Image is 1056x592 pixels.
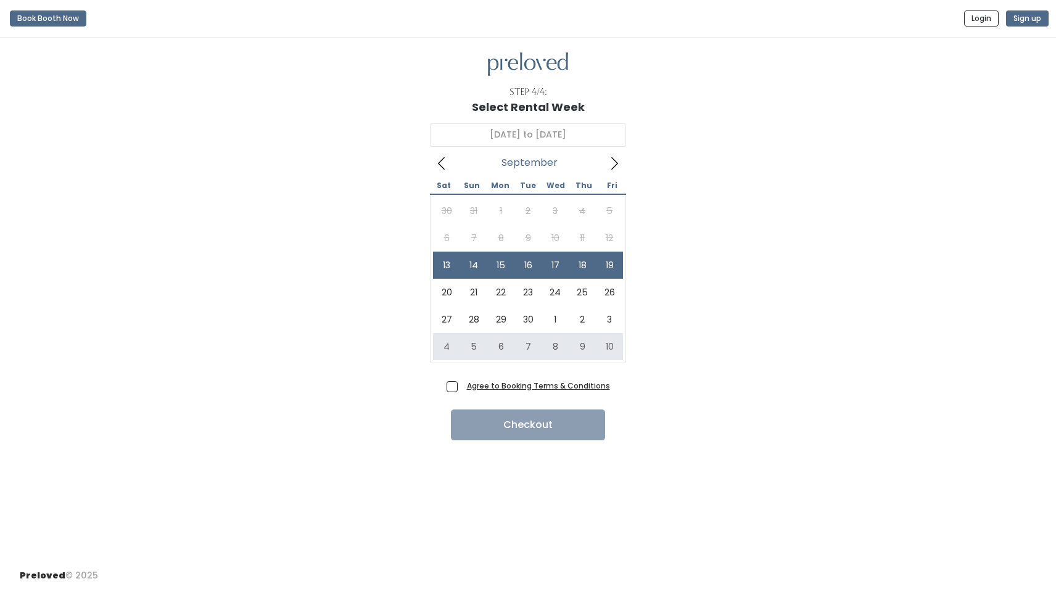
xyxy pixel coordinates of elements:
span: September 23, 2025 [514,279,542,306]
span: September 30, 2025 [514,306,542,333]
span: October 3, 2025 [596,306,623,333]
span: September 21, 2025 [460,279,487,306]
span: September 27, 2025 [433,306,460,333]
span: October 9, 2025 [569,333,596,360]
span: September 19, 2025 [596,252,623,279]
span: October 7, 2025 [514,333,542,360]
h1: Select Rental Week [472,101,585,113]
span: October 5, 2025 [460,333,487,360]
span: October 1, 2025 [542,306,569,333]
span: October 6, 2025 [487,333,514,360]
span: September 29, 2025 [487,306,514,333]
span: September 15, 2025 [487,252,514,279]
span: September 26, 2025 [596,279,623,306]
button: Book Booth Now [10,10,86,27]
span: Sun [458,182,485,189]
span: September [501,160,558,165]
span: Sat [430,182,458,189]
span: Fri [598,182,626,189]
img: preloved logo [488,52,568,76]
span: September 16, 2025 [514,252,542,279]
span: Thu [570,182,598,189]
a: Book Booth Now [10,5,86,32]
span: October 2, 2025 [569,306,596,333]
span: September 13, 2025 [433,252,460,279]
div: Step 4/4: [509,86,547,99]
span: September 24, 2025 [542,279,569,306]
span: September 22, 2025 [487,279,514,306]
span: September 17, 2025 [542,252,569,279]
span: October 10, 2025 [596,333,623,360]
div: © 2025 [20,559,98,582]
span: Preloved [20,569,65,582]
a: Agree to Booking Terms & Conditions [467,380,610,391]
span: September 28, 2025 [460,306,487,333]
span: September 14, 2025 [460,252,487,279]
span: Tue [514,182,542,189]
span: September 20, 2025 [433,279,460,306]
button: Checkout [451,409,605,440]
button: Sign up [1006,10,1049,27]
span: October 4, 2025 [433,333,460,360]
input: Select week [430,123,626,147]
button: Login [964,10,999,27]
span: September 25, 2025 [569,279,596,306]
span: September 18, 2025 [569,252,596,279]
span: Mon [486,182,514,189]
span: October 8, 2025 [542,333,569,360]
span: Wed [542,182,570,189]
